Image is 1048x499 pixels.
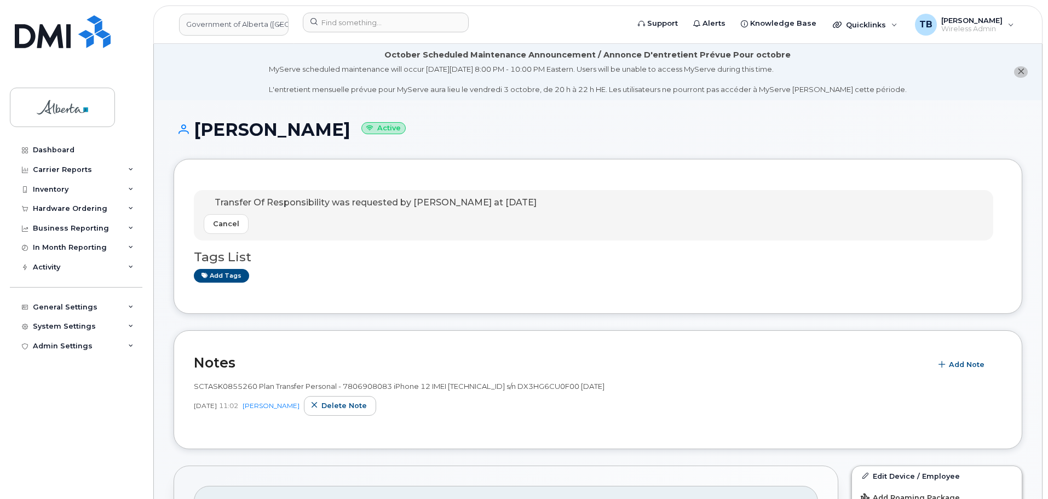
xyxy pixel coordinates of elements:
[304,396,376,416] button: Delete note
[194,354,926,371] h2: Notes
[243,402,300,410] a: [PERSON_NAME]
[219,401,238,410] span: 11:02
[194,269,249,283] a: Add tags
[321,400,367,411] span: Delete note
[949,359,984,370] span: Add Note
[931,355,994,375] button: Add Note
[384,49,791,61] div: October Scheduled Maintenance Announcement / Annonce D'entretient Prévue Pour octobre
[213,219,239,229] span: Cancel
[215,197,537,208] span: Transfer Of Responsibility was requested by [PERSON_NAME] at [DATE]
[194,401,217,410] span: [DATE]
[194,382,604,391] span: SCTASK0855260 Plan Transfer Personal - 7806908083 iPhone 12 IMEI [TECHNICAL_ID] s/n DX3HG6CU0F00 ...
[361,122,406,135] small: Active
[1014,66,1028,78] button: close notification
[174,120,1022,139] h1: [PERSON_NAME]
[204,214,249,234] button: Cancel
[269,64,907,95] div: MyServe scheduled maintenance will occur [DATE][DATE] 8:00 PM - 10:00 PM Eastern. Users will be u...
[852,466,1022,486] a: Edit Device / Employee
[194,250,1002,264] h3: Tags List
